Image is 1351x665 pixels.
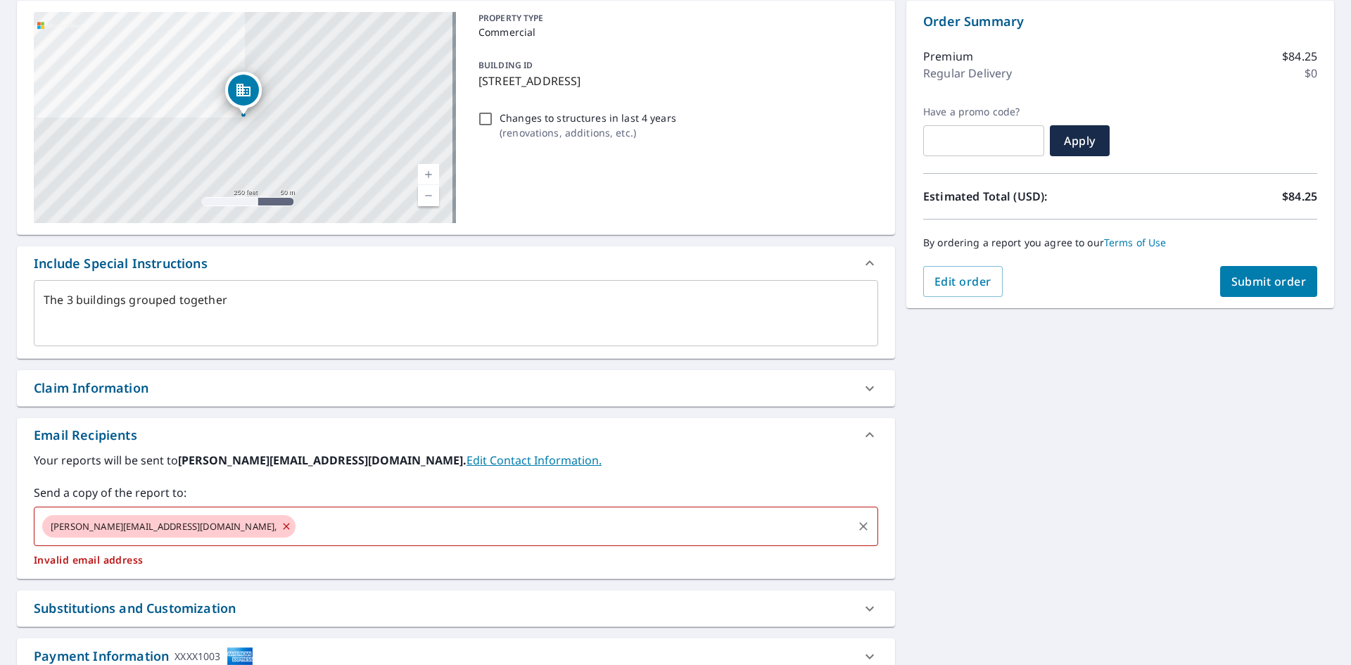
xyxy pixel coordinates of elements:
[1050,125,1110,156] button: Apply
[478,25,873,39] p: Commercial
[34,426,137,445] div: Email Recipients
[923,106,1044,118] label: Have a promo code?
[34,379,148,398] div: Claim Information
[923,266,1003,297] button: Edit order
[42,520,285,533] span: [PERSON_NAME][EMAIL_ADDRESS][DOMAIN_NAME],
[418,185,439,206] a: Current Level 17, Zoom Out
[923,48,973,65] p: Premium
[17,246,895,280] div: Include Special Instructions
[34,452,878,469] label: Your reports will be sent to
[34,554,878,566] p: Invalid email address
[34,254,208,273] div: Include Special Instructions
[923,188,1120,205] p: Estimated Total (USD):
[478,72,873,89] p: [STREET_ADDRESS]
[418,164,439,185] a: Current Level 17, Zoom In
[467,452,602,468] a: EditContactInfo
[1305,65,1317,82] p: $0
[34,484,878,501] label: Send a copy of the report to:
[500,125,676,140] p: ( renovations, additions, etc. )
[17,418,895,452] div: Email Recipients
[1282,48,1317,65] p: $84.25
[17,590,895,626] div: Substitutions and Customization
[1061,133,1098,148] span: Apply
[225,72,262,115] div: Dropped pin, building 1, Commercial property, 2489 Highway 557 Clover, SC 29710
[500,110,676,125] p: Changes to structures in last 4 years
[1231,274,1307,289] span: Submit order
[34,599,236,618] div: Substitutions and Customization
[854,517,873,536] button: Clear
[1220,266,1318,297] button: Submit order
[934,274,991,289] span: Edit order
[1104,236,1167,249] a: Terms of Use
[1282,188,1317,205] p: $84.25
[44,293,868,334] textarea: The 3 buildings grouped together
[42,515,296,538] div: [PERSON_NAME][EMAIL_ADDRESS][DOMAIN_NAME],
[923,12,1317,31] p: Order Summary
[478,59,533,71] p: BUILDING ID
[17,370,895,406] div: Claim Information
[178,452,467,468] b: [PERSON_NAME][EMAIL_ADDRESS][DOMAIN_NAME].
[923,65,1012,82] p: Regular Delivery
[478,12,873,25] p: PROPERTY TYPE
[923,236,1317,249] p: By ordering a report you agree to our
